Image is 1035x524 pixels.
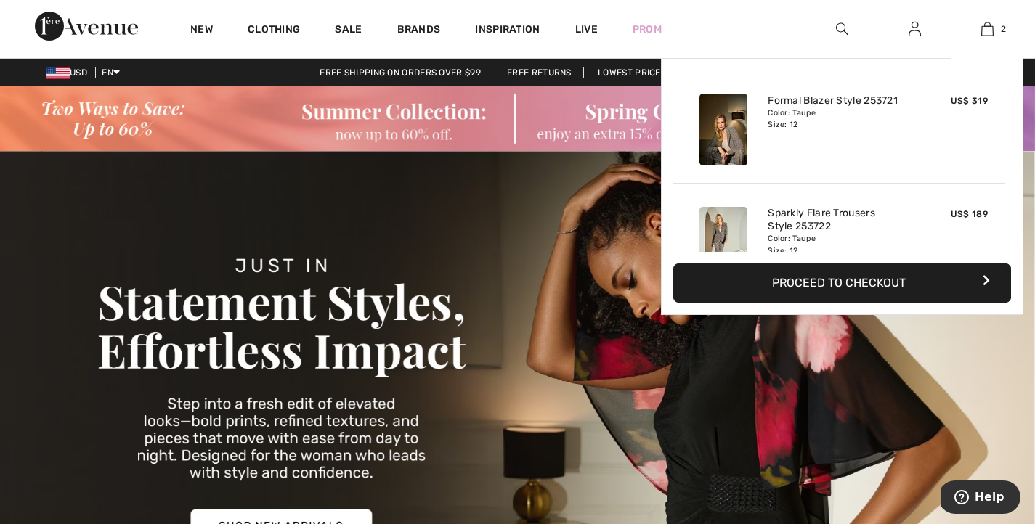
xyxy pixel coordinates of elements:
[475,23,540,38] span: Inspiration
[190,23,213,38] a: New
[836,20,848,38] img: search the website
[699,207,747,279] img: Sparkly Flare Trousers Style 253722
[46,67,70,79] img: US Dollar
[768,233,911,256] div: Color: Taupe Size: 12
[951,96,988,106] span: US$ 319
[768,207,911,233] a: Sparkly Flare Trousers Style 253722
[102,67,120,78] span: EN
[699,94,747,165] img: Formal Blazer Style 253721
[335,23,362,38] a: Sale
[981,20,994,38] img: My Bag
[768,94,898,107] a: Formal Blazer Style 253721
[308,67,492,78] a: Free shipping on orders over $99
[495,67,584,78] a: Free Returns
[768,107,911,131] div: Color: Taupe Size: 12
[575,22,598,37] a: Live
[951,209,988,219] span: US$ 189
[633,22,662,37] a: Prom
[1001,22,1006,36] span: 2
[673,263,1011,303] button: Proceed to Checkout
[951,20,1023,38] a: 2
[897,20,933,38] a: Sign In
[35,12,138,41] img: 1ère Avenue
[248,23,300,38] a: Clothing
[586,67,727,78] a: Lowest Price Guarantee
[909,20,921,38] img: My Info
[397,23,441,38] a: Brands
[46,67,93,78] span: USD
[941,480,1020,517] iframe: Opens a widget where you can find more information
